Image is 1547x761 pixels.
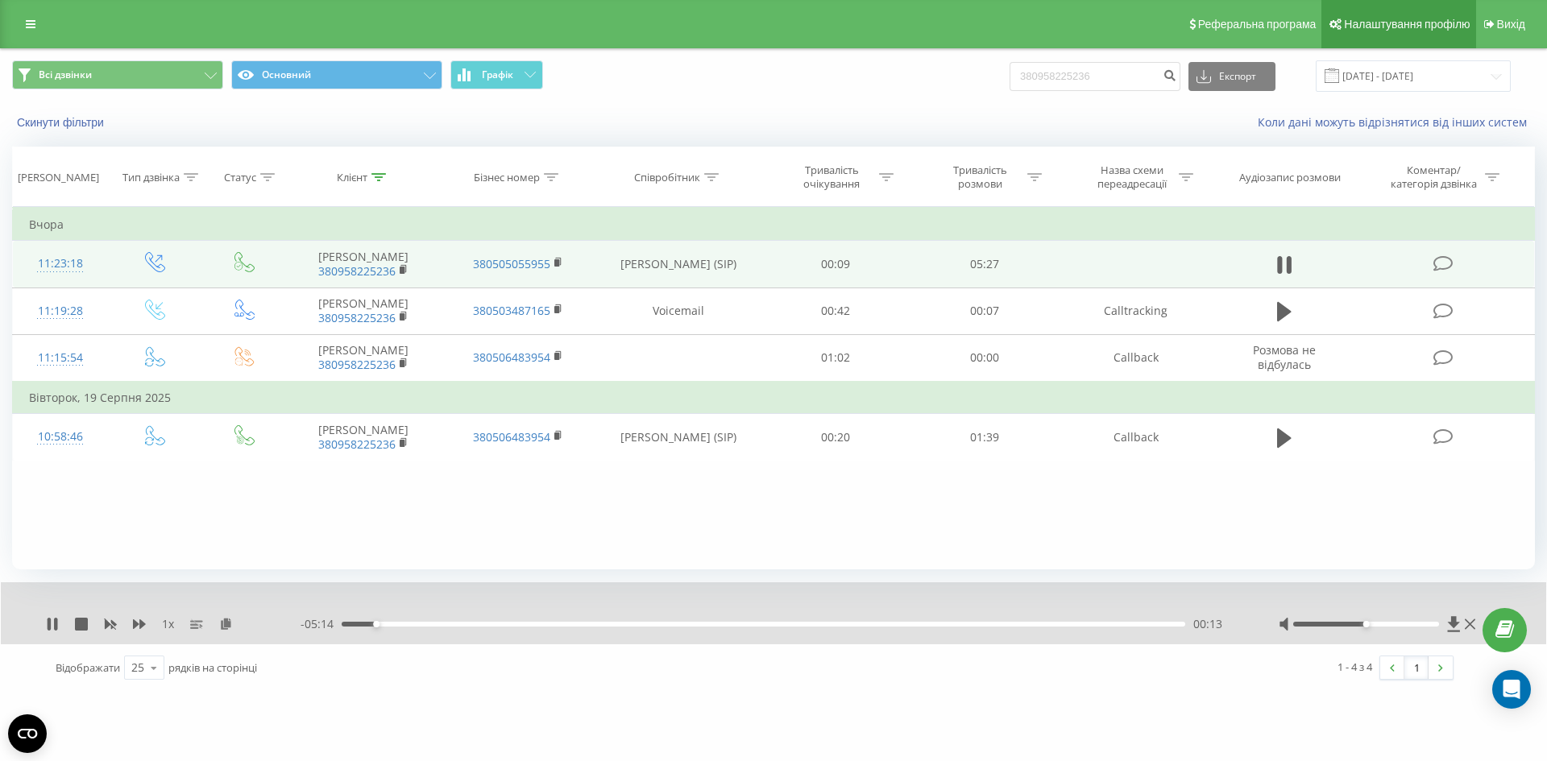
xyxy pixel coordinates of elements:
span: - 05:14 [301,616,342,632]
div: Тип дзвінка [122,171,180,184]
span: рядків на сторінці [168,660,257,675]
button: Скинути фільтри [12,115,112,130]
div: Назва схеми переадресації [1089,163,1175,191]
td: [PERSON_NAME] (SIP) [595,241,761,287]
td: [PERSON_NAME] [286,287,441,334]
td: 01:39 [910,414,1058,461]
div: Співробітник [634,171,700,184]
div: Бізнес номер [474,171,540,184]
a: 380958225236 [318,263,396,279]
td: Callback [1059,414,1213,461]
div: Клієнт [337,171,367,184]
a: 380503487165 [473,303,550,318]
td: 01:02 [761,334,910,382]
span: Відображати [56,660,120,675]
td: [PERSON_NAME] (SIP) [595,414,761,461]
span: Всі дзвінки [39,68,92,81]
div: Аудіозапис розмови [1239,171,1341,184]
div: 11:19:28 [29,296,92,327]
span: 00:13 [1193,616,1222,632]
div: Коментар/категорія дзвінка [1387,163,1481,191]
td: Callback [1059,334,1213,382]
div: 1 - 4 з 4 [1338,659,1372,675]
a: 380958225236 [318,436,396,452]
div: Тривалість розмови [937,163,1023,191]
td: 00:09 [761,241,910,287]
button: Експорт [1188,62,1275,91]
a: 380506483954 [473,349,550,365]
td: [PERSON_NAME] [286,414,441,461]
span: Розмова не відбулась [1253,342,1316,372]
a: 380958225236 [318,357,396,372]
div: 11:15:54 [29,342,92,374]
td: Вчора [13,209,1535,241]
span: 1 x [162,616,174,632]
a: 380506483954 [473,429,550,445]
div: 11:23:18 [29,248,92,279]
td: Voicemail [595,287,761,334]
td: 05:27 [910,241,1058,287]
a: 380505055955 [473,256,550,271]
td: [PERSON_NAME] [286,334,441,382]
td: 00:20 [761,414,910,461]
span: Графік [482,69,513,81]
button: Графік [450,60,543,89]
a: 1 [1404,656,1429,679]
div: Тривалість очікування [789,163,875,191]
div: 25 [131,660,144,676]
button: Open CMP widget [8,714,47,753]
span: Налаштування профілю [1344,18,1470,31]
div: Open Intercom Messenger [1492,670,1531,709]
a: Коли дані можуть відрізнятися вiд інших систем [1258,114,1535,130]
input: Пошук за номером [1010,62,1180,91]
span: Реферальна програма [1198,18,1317,31]
div: [PERSON_NAME] [18,171,99,184]
button: Основний [231,60,442,89]
span: Вихід [1497,18,1525,31]
td: 00:00 [910,334,1058,382]
td: 00:42 [761,287,910,334]
td: [PERSON_NAME] [286,241,441,287]
td: Вівторок, 19 Серпня 2025 [13,382,1535,414]
a: 380958225236 [318,310,396,325]
div: Accessibility label [373,621,379,627]
button: Всі дзвінки [12,60,223,89]
td: 00:07 [910,287,1058,334]
div: 10:58:46 [29,421,92,453]
td: Calltracking [1059,287,1213,334]
div: Статус [224,171,256,184]
div: Accessibility label [1362,621,1369,627]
